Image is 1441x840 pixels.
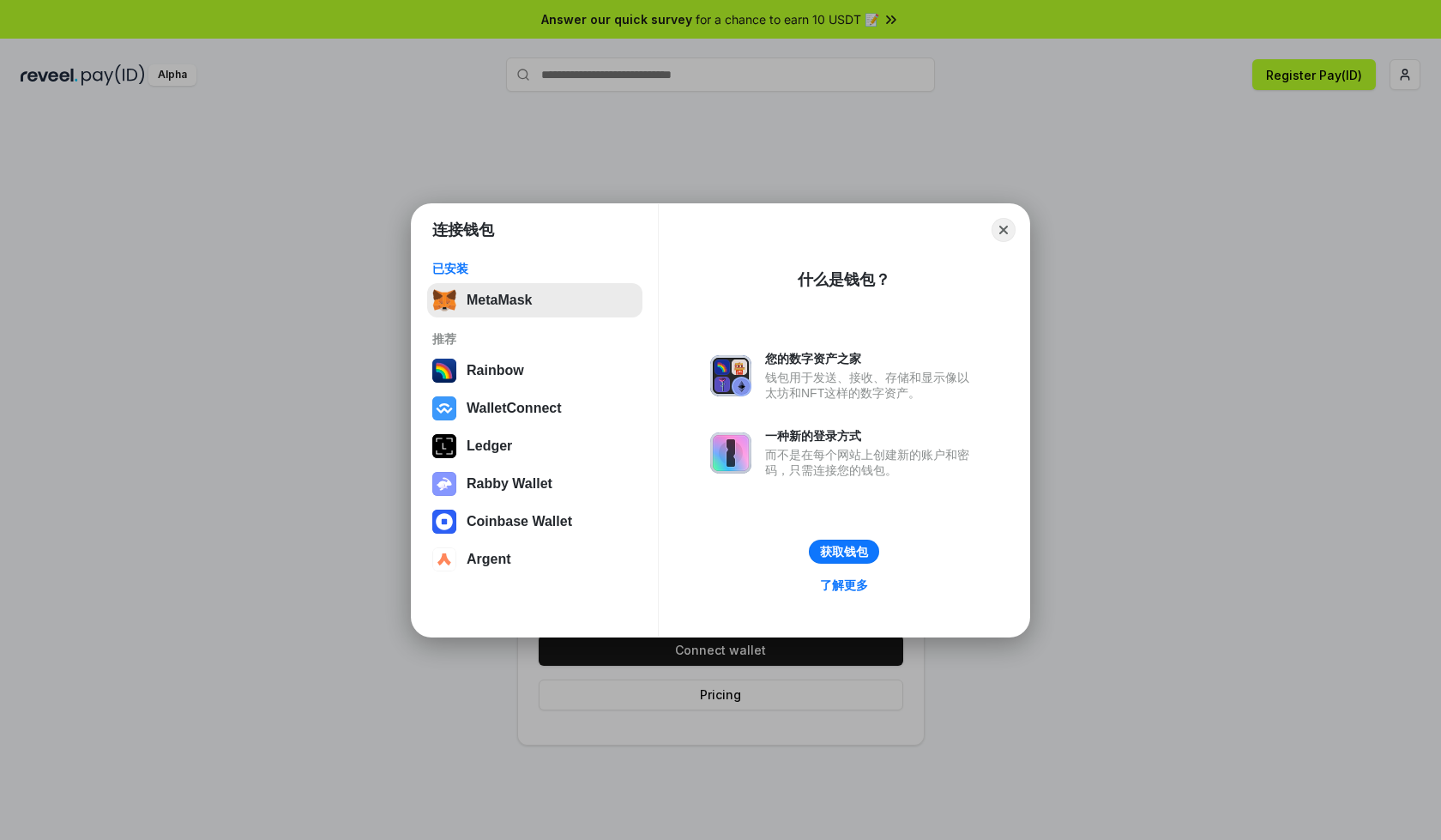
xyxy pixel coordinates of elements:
[427,542,642,577] button: Argent
[427,467,642,501] button: Rabby Wallet
[765,370,978,401] div: 钱包用于发送、接收、存储和显示像以太坊和NFT这样的数字资产。
[432,434,456,458] img: svg+xml,%3Csvg%20xmlns%3D%22http%3A%2F%2Fwww.w3.org%2F2000%2Fsvg%22%20width%3D%2228%22%20height%3...
[427,505,642,539] button: Coinbase Wallet
[810,574,878,596] a: 了解更多
[467,438,512,454] div: Ledger
[820,577,868,593] div: 了解更多
[432,220,494,240] h1: 连接钱包
[467,552,511,567] div: Argent
[432,396,456,420] img: svg+xml,%3Csvg%20width%3D%2228%22%20height%3D%2228%22%20viewBox%3D%220%200%2028%2028%22%20fill%3D...
[710,432,751,474] img: svg+xml,%3Csvg%20xmlns%3D%22http%3A%2F%2Fwww.w3.org%2F2000%2Fsvg%22%20fill%3D%22none%22%20viewBox...
[992,218,1016,242] button: Close
[467,401,562,416] div: WalletConnect
[432,261,637,276] div: 已安装
[432,331,637,347] div: 推荐
[809,540,879,564] button: 获取钱包
[432,288,456,312] img: svg+xml,%3Csvg%20fill%3D%22none%22%20height%3D%2233%22%20viewBox%3D%220%200%2035%2033%22%20width%...
[427,429,642,463] button: Ledger
[432,472,456,496] img: svg+xml,%3Csvg%20xmlns%3D%22http%3A%2F%2Fwww.w3.org%2F2000%2Fsvg%22%20fill%3D%22none%22%20viewBox...
[467,363,524,378] div: Rainbow
[432,359,456,383] img: svg+xml,%3Csvg%20width%3D%22120%22%20height%3D%22120%22%20viewBox%3D%220%200%20120%20120%22%20fil...
[798,269,890,290] div: 什么是钱包？
[427,391,642,426] button: WalletConnect
[765,351,978,366] div: 您的数字资产之家
[765,428,978,444] div: 一种新的登录方式
[432,547,456,571] img: svg+xml,%3Csvg%20width%3D%2228%22%20height%3D%2228%22%20viewBox%3D%220%200%2028%2028%22%20fill%3D...
[427,354,642,388] button: Rainbow
[820,544,868,559] div: 获取钱包
[467,293,532,308] div: MetaMask
[467,514,572,529] div: Coinbase Wallet
[467,476,552,492] div: Rabby Wallet
[432,510,456,534] img: svg+xml,%3Csvg%20width%3D%2228%22%20height%3D%2228%22%20viewBox%3D%220%200%2028%2028%22%20fill%3D...
[765,447,978,478] div: 而不是在每个网站上创建新的账户和密码，只需连接您的钱包。
[710,355,751,396] img: svg+xml,%3Csvg%20xmlns%3D%22http%3A%2F%2Fwww.w3.org%2F2000%2Fsvg%22%20fill%3D%22none%22%20viewBox...
[427,283,642,317] button: MetaMask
